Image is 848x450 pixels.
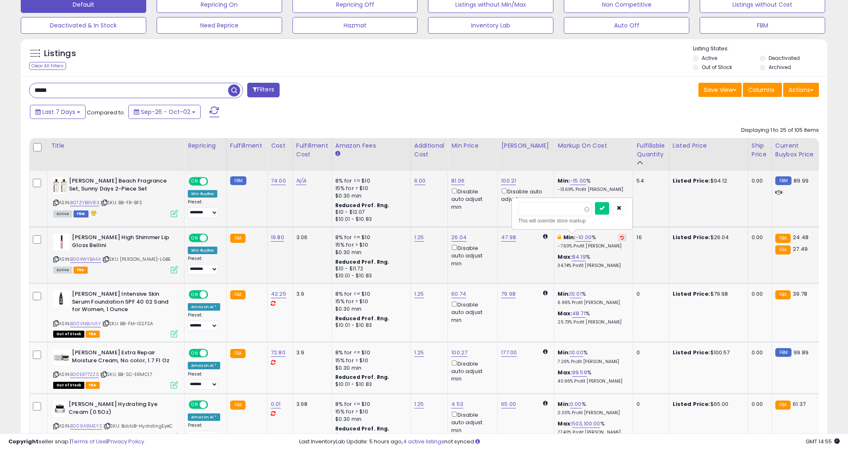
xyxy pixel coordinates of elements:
[188,303,220,311] div: Amazon AI *
[414,400,424,408] a: 1.25
[572,196,583,205] a: 7.00
[414,349,424,357] a: 1.25
[501,187,548,203] div: Disable auto adjust max
[414,290,424,298] a: 1.25
[518,217,626,225] div: This will override store markup
[86,382,100,389] span: FBA
[271,177,286,185] a: 74.00
[53,331,84,338] span: All listings that are currently out of stock and unavailable for purchase on Amazon
[87,109,125,116] span: Compared to:
[558,349,570,356] b: Min:
[558,263,627,269] p: 34.74% Profit [PERSON_NAME]
[189,350,200,357] span: ON
[700,17,825,34] button: FBM
[335,305,404,313] div: $0.30 min
[53,349,178,388] div: ASIN:
[86,331,100,338] span: FBA
[793,400,806,408] span: 61.37
[793,233,809,241] span: 24.48
[188,190,217,198] div: Win BuyBox
[71,438,106,445] a: Terms of Use
[558,177,570,185] b: Min:
[775,176,791,185] small: FBM
[335,364,404,372] div: $0.30 min
[451,359,491,383] div: Disable auto adjust min
[100,371,152,378] span: | SKU: BB-SC-ERMC1.7
[698,83,742,97] button: Save View
[673,290,710,298] b: Listed Price:
[752,401,765,408] div: 0.00
[637,401,662,408] div: 0
[30,105,86,119] button: Last 7 Days
[335,373,390,381] b: Reduced Prof. Rng.
[70,199,99,206] a: B07ZYBKV83
[53,382,84,389] span: All listings that are currently out of stock and unavailable for purchase on Amazon
[102,256,171,262] span: | SKU: [PERSON_NAME]-LGBE
[157,17,282,34] button: Need Reprice
[451,141,494,150] div: Min Price
[794,349,809,356] span: 99.89
[53,401,178,439] div: ASIN:
[51,141,181,150] div: Title
[70,320,101,327] a: B00VNBUVAY
[572,368,587,377] a: 99.59
[775,348,791,357] small: FBM
[572,253,586,261] a: 84.19
[335,141,407,150] div: Amazon Fees
[558,197,627,212] div: %
[637,141,665,159] div: Fulfillable Quantity
[673,400,710,408] b: Listed Price:
[335,415,404,423] div: $0.30 min
[637,177,662,185] div: 54
[793,290,807,298] span: 39.78
[271,349,285,357] a: 72.80
[101,199,143,206] span: | SKU: BB-FR-BFS
[558,400,570,408] b: Min:
[752,141,768,159] div: Ship Price
[70,256,101,263] a: B004WYBA4A
[335,349,404,356] div: 8% for <= $10
[501,349,517,357] a: 177.00
[558,369,627,384] div: %
[230,176,246,185] small: FBM
[501,290,516,298] a: 79.98
[775,141,818,159] div: Current Buybox Price
[70,423,102,430] a: B009A8MEYS
[335,272,404,279] div: $10.01 - $10.83
[637,349,662,356] div: 0
[637,290,662,298] div: 0
[188,247,217,254] div: Win BuyBox
[783,83,819,97] button: Actions
[188,199,220,218] div: Preset:
[74,267,88,274] span: FBA
[793,245,808,253] span: 27.49
[271,290,286,298] a: 42.25
[558,310,627,325] div: %
[207,235,220,242] span: OFF
[769,64,791,71] label: Archived
[72,290,173,316] b: [PERSON_NAME] Intensive Skin Serum Foundation SPF 40 02 Sand for Women, 1 Ounce
[693,45,827,53] p: Listing States:
[108,438,144,445] a: Privacy Policy
[752,177,765,185] div: 0.00
[564,17,689,34] button: Auto Off
[554,138,633,171] th: The percentage added to the cost of goods (COGS) that forms the calculator for Min & Max prices.
[335,290,404,298] div: 8% for <= $10
[769,54,800,62] label: Deactivated
[189,401,200,408] span: ON
[53,401,66,417] img: 31dLdi4bcTL._SL40_.jpg
[44,48,76,59] h5: Listings
[558,319,627,325] p: 25.73% Profit [PERSON_NAME]
[74,210,88,218] span: FBM
[53,349,70,366] img: 31FMIUhvX0L._SL40_.jpg
[451,400,463,408] a: 4.53
[188,362,220,369] div: Amazon AI *
[558,349,627,364] div: %
[501,233,516,242] a: 47.98
[207,291,220,298] span: OFF
[230,290,246,299] small: FBA
[335,185,404,192] div: 15% for > $10
[673,233,710,241] b: Listed Price:
[335,408,404,415] div: 15% for > $10
[103,423,173,429] span: | SKU: BobbiB-HydratingEyeC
